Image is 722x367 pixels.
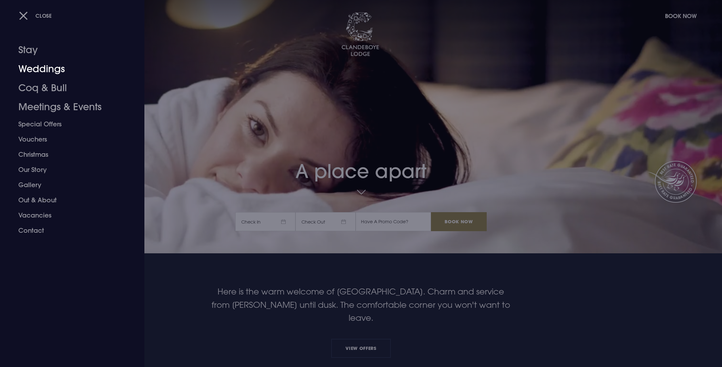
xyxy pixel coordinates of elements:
[18,41,118,60] a: Stay
[18,177,118,193] a: Gallery
[18,193,118,208] a: Out & About
[18,98,118,117] a: Meetings & Events
[18,60,118,79] a: Weddings
[18,208,118,223] a: Vacancies
[19,9,52,22] button: Close
[18,132,118,147] a: Vouchers
[35,12,52,19] span: Close
[18,147,118,162] a: Christmas
[18,223,118,238] a: Contact
[18,162,118,177] a: Our Story
[18,79,118,98] a: Coq & Bull
[18,117,118,132] a: Special Offers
